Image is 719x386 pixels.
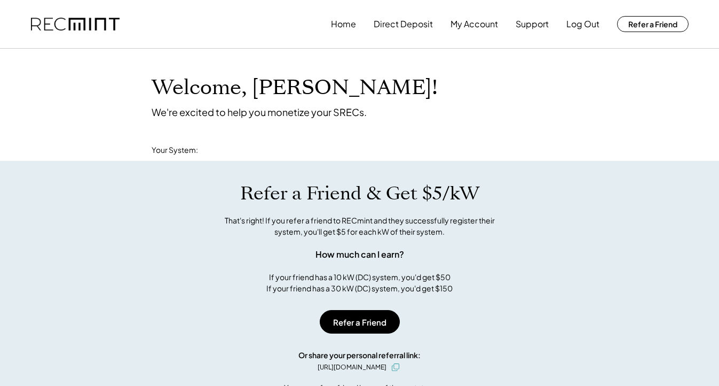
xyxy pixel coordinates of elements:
[315,248,404,261] div: How much can I earn?
[240,182,479,205] h1: Refer a Friend & Get $5/kW
[516,13,549,35] button: Support
[451,13,498,35] button: My Account
[31,18,120,31] img: recmint-logotype%403x.png
[266,272,453,294] div: If your friend has a 10 kW (DC) system, you'd get $50 If your friend has a 30 kW (DC) system, you...
[566,13,599,35] button: Log Out
[298,350,421,361] div: Or share your personal referral link:
[374,13,433,35] button: Direct Deposit
[389,361,402,374] button: click to copy
[213,215,507,237] div: That's right! If you refer a friend to RECmint and they successfully register their system, you'l...
[152,145,198,156] div: Your System:
[152,106,367,118] div: We're excited to help you monetize your SRECs.
[152,75,438,101] h1: Welcome, [PERSON_NAME]!
[318,362,386,372] div: [URL][DOMAIN_NAME]
[617,16,689,32] button: Refer a Friend
[331,13,356,35] button: Home
[320,310,400,334] button: Refer a Friend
